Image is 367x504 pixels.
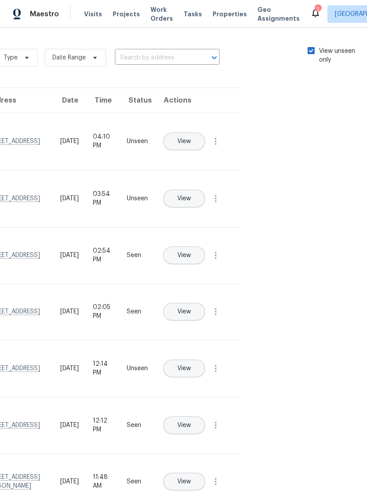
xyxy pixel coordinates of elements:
span: View [177,478,191,485]
span: Tasks [183,11,202,17]
th: Date [53,88,86,113]
div: 04:10 PM [93,132,113,150]
button: Open [208,52,220,64]
div: 11:48 AM [93,473,113,490]
button: View [163,246,205,264]
input: Search by address [115,51,195,65]
div: [DATE] [60,477,79,486]
div: Unseen [127,194,148,203]
div: 7 [315,5,321,14]
div: [DATE] [60,194,79,203]
div: Seen [127,307,148,316]
div: Seen [127,251,148,260]
button: View [163,303,205,320]
th: Actions [155,88,240,113]
div: Unseen [127,364,148,373]
span: Visits [84,10,102,18]
button: View [163,360,205,377]
div: 12:12 PM [93,416,113,434]
div: 12:14 PM [93,360,113,377]
button: View [163,416,205,434]
div: Seen [127,477,148,486]
span: View [177,195,191,202]
button: View [163,132,205,150]
div: 02:54 PM [93,246,113,264]
span: Type [4,53,18,62]
th: Status [120,88,155,113]
div: [DATE] [60,307,79,316]
span: View [177,422,191,429]
button: View [163,473,205,490]
th: Time [86,88,120,113]
span: View [177,252,191,259]
span: Geo Assignments [257,5,300,23]
button: View [163,190,205,207]
div: [DATE] [60,421,79,430]
span: Projects [113,10,140,18]
div: [DATE] [60,364,79,373]
div: [DATE] [60,251,79,260]
span: Work Orders [150,5,173,23]
div: Seen [127,421,148,430]
span: Date Range [52,53,86,62]
span: View [177,365,191,372]
span: View [177,309,191,315]
span: View [177,138,191,145]
div: [DATE] [60,137,79,146]
div: 02:05 PM [93,303,113,320]
div: 03:54 PM [93,190,113,207]
span: Properties [213,10,247,18]
span: Maestro [30,10,59,18]
div: Unseen [127,137,148,146]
